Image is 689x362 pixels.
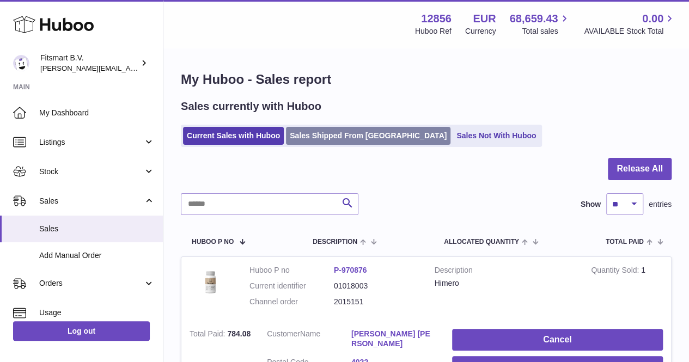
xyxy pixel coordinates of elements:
dt: Huboo P no [249,265,334,275]
span: My Dashboard [39,108,155,118]
dt: Name [267,329,351,352]
div: Fitsmart B.V. [40,53,138,73]
div: Huboo Ref [415,26,452,36]
span: 784.08 [227,329,251,338]
a: 68,659.43 Total sales [509,11,570,36]
h2: Sales currently with Huboo [181,99,321,114]
strong: EUR [473,11,496,26]
td: 1 [583,257,671,321]
dd: 2015151 [334,297,418,307]
a: 0.00 AVAILABLE Stock Total [584,11,676,36]
button: Release All [608,158,672,180]
span: 0.00 [642,11,663,26]
a: Current Sales with Huboo [183,127,284,145]
strong: Description [435,265,575,278]
label: Show [581,199,601,210]
span: entries [649,199,672,210]
span: Usage [39,308,155,318]
span: Stock [39,167,143,177]
span: AVAILABLE Stock Total [584,26,676,36]
img: 128561711358723.png [190,265,233,297]
span: Add Manual Order [39,250,155,261]
div: Himero [435,278,575,289]
span: Sales [39,224,155,234]
strong: Total Paid [190,329,227,341]
div: Currency [465,26,496,36]
dt: Current identifier [249,281,334,291]
span: [PERSON_NAME][EMAIL_ADDRESS][DOMAIN_NAME] [40,64,218,72]
strong: Quantity Sold [591,266,641,277]
span: ALLOCATED Quantity [444,238,519,246]
strong: 12856 [421,11,452,26]
span: Total paid [606,238,644,246]
span: Customer [267,329,300,338]
span: Listings [39,137,143,148]
span: Huboo P no [192,238,234,246]
a: [PERSON_NAME] [PERSON_NAME] [351,329,436,349]
span: 68,659.43 [509,11,558,26]
dt: Channel order [249,297,334,307]
a: Sales Shipped From [GEOGRAPHIC_DATA] [286,127,450,145]
span: Sales [39,196,143,206]
dd: 01018003 [334,281,418,291]
button: Cancel [452,329,663,351]
span: Description [313,238,357,246]
h1: My Huboo - Sales report [181,71,672,88]
a: Sales Not With Huboo [453,127,540,145]
span: Orders [39,278,143,289]
a: Log out [13,321,150,341]
a: P-970876 [334,266,367,274]
img: jonathan@leaderoo.com [13,55,29,71]
span: Total sales [522,26,570,36]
